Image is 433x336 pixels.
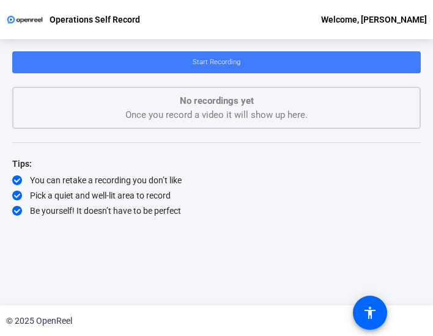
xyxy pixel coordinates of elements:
span: Start Recording [193,58,240,66]
div: © 2025 OpenReel [6,315,72,327]
div: Tips: [12,156,421,171]
p: Operations Self Record [50,12,140,27]
div: Welcome, [PERSON_NAME] [321,12,427,27]
div: You can retake a recording you don’t like [12,174,421,186]
p: No recordings yet [26,94,407,108]
div: Pick a quiet and well-lit area to record [12,189,421,202]
mat-icon: accessibility [363,305,377,320]
img: OpenReel logo [6,13,43,26]
button: Start Recording [12,51,421,73]
div: Be yourself! It doesn’t have to be perfect [12,205,421,217]
div: Once you record a video it will show up here. [26,94,407,122]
